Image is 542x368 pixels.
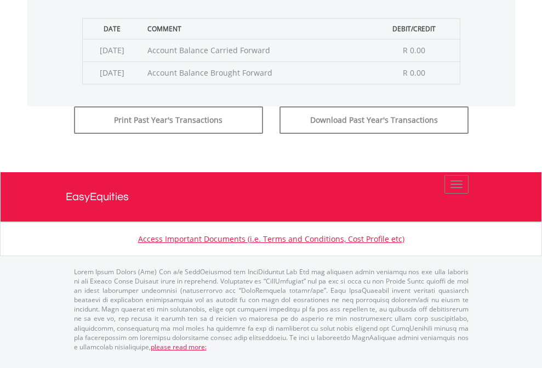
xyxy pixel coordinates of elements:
th: Comment [142,18,369,39]
td: Account Balance Carried Forward [142,39,369,61]
td: Account Balance Brought Forward [142,61,369,84]
p: Lorem Ipsum Dolors (Ame) Con a/e SeddOeiusmod tem InciDiduntut Lab Etd mag aliquaen admin veniamq... [74,267,469,352]
td: [DATE] [82,39,142,61]
a: EasyEquities [66,172,477,222]
th: Date [82,18,142,39]
span: R 0.00 [403,45,425,55]
button: Print Past Year's Transactions [74,106,263,134]
a: please read more: [151,342,207,352]
button: Download Past Year's Transactions [279,106,469,134]
td: [DATE] [82,61,142,84]
th: Debit/Credit [369,18,460,39]
span: R 0.00 [403,67,425,78]
a: Access Important Documents (i.e. Terms and Conditions, Cost Profile etc) [138,234,404,244]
